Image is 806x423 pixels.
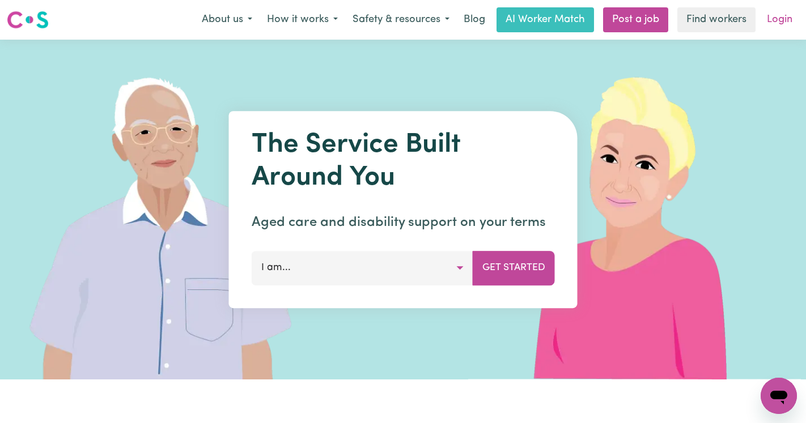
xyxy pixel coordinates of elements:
[252,129,555,194] h1: The Service Built Around You
[345,8,457,32] button: Safety & resources
[194,8,260,32] button: About us
[252,212,555,233] p: Aged care and disability support on your terms
[760,7,799,32] a: Login
[252,251,473,285] button: I am...
[457,7,492,32] a: Blog
[497,7,594,32] a: AI Worker Match
[677,7,756,32] a: Find workers
[7,10,49,30] img: Careseekers logo
[260,8,345,32] button: How it works
[473,251,555,285] button: Get Started
[761,378,797,414] iframe: Button to launch messaging window
[603,7,668,32] a: Post a job
[7,7,49,33] a: Careseekers logo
